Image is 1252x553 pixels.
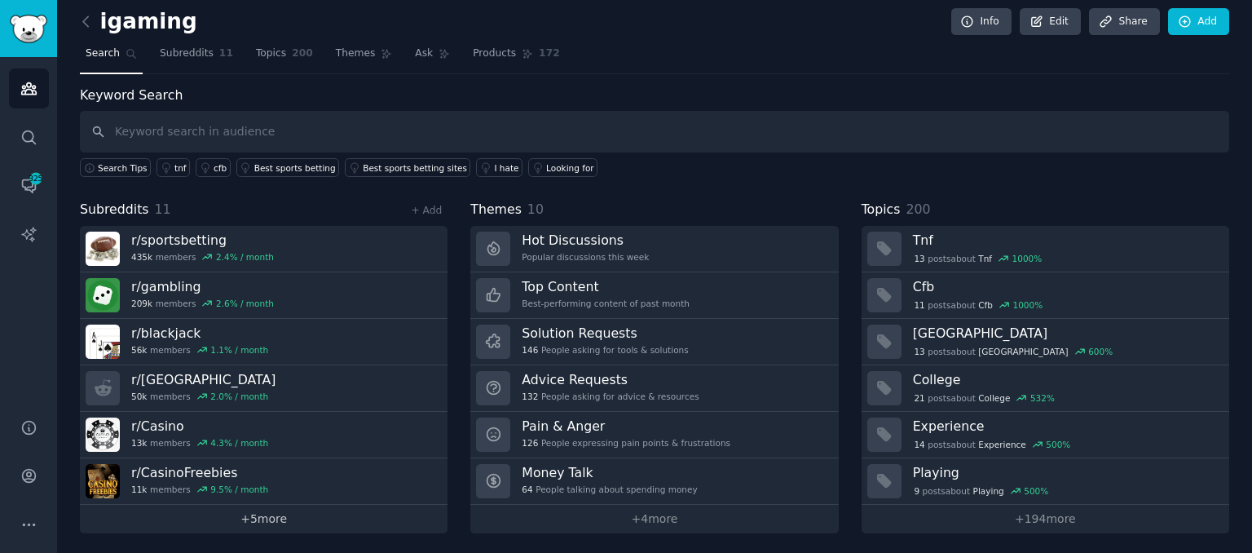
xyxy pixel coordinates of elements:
a: +5more [80,505,447,533]
h3: Pain & Anger [522,418,730,435]
a: Topics200 [250,41,319,74]
span: 146 [522,344,538,356]
span: Topics [862,200,901,220]
input: Keyword search in audience [80,111,1229,153]
a: Playing9postsaboutPlaying500% [862,458,1229,505]
span: Themes [470,200,522,220]
a: Info [951,8,1012,36]
span: 13 [914,346,924,357]
span: 56k [131,344,147,356]
div: members [131,298,274,309]
a: r/CasinoFreebies11kmembers9.5% / month [80,458,447,505]
span: 209k [131,298,152,309]
h3: Solution Requests [522,325,688,342]
a: Top ContentBest-performing content of past month [470,272,838,319]
img: gambling [86,278,120,312]
span: 9 [914,485,919,497]
a: Best sports betting [236,158,340,177]
a: r/Casino13kmembers4.3% / month [80,412,447,458]
span: Subreddits [160,46,214,61]
a: Subreddits11 [154,41,239,74]
div: members [131,251,274,263]
span: Cfb [978,299,993,311]
span: College [978,392,1010,404]
div: 2.0 % / month [210,391,268,402]
a: Experience14postsaboutExperience500% [862,412,1229,458]
span: Playing [973,485,1004,497]
h3: Money Talk [522,464,697,481]
span: 11k [131,484,147,495]
a: Advice Requests132People asking for advice & resources [470,365,838,412]
span: [GEOGRAPHIC_DATA] [978,346,1068,357]
span: Ask [415,46,433,61]
span: Subreddits [80,200,149,220]
img: GummySearch logo [10,15,47,43]
div: People asking for tools & solutions [522,344,688,356]
span: Search [86,46,120,61]
h3: Hot Discussions [522,232,649,249]
div: 500 % [1046,439,1070,450]
div: 500 % [1024,485,1048,497]
div: post s about [913,251,1043,266]
span: 132 [522,391,538,402]
span: Products [473,46,516,61]
h3: r/ CasinoFreebies [131,464,268,481]
div: 9.5 % / month [210,484,268,495]
div: 532 % [1030,392,1055,404]
h3: Advice Requests [522,371,699,388]
a: College21postsaboutCollege532% [862,365,1229,412]
div: Best sports betting sites [363,162,467,174]
div: members [131,484,268,495]
img: blackjack [86,325,120,359]
a: Add [1168,8,1229,36]
div: members [131,437,268,449]
div: post s about [913,344,1114,359]
span: 11 [155,201,171,217]
h3: Experience [913,418,1218,435]
h3: r/ sportsbetting [131,232,274,249]
a: 325 [9,166,49,206]
a: r/gambling209kmembers2.6% / month [80,272,447,319]
div: Best-performing content of past month [522,298,690,309]
a: +4more [470,505,838,533]
div: post s about [913,437,1072,452]
span: 13k [131,437,147,449]
a: r/sportsbetting435kmembers2.4% / month [80,226,447,272]
button: Search Tips [80,158,151,177]
span: 11 [219,46,233,61]
div: post s about [913,391,1056,405]
div: People asking for advice & resources [522,391,699,402]
a: Ask [409,41,456,74]
a: tnf [156,158,190,177]
a: Themes [330,41,399,74]
h2: igaming [80,9,197,35]
div: 4.3 % / month [210,437,268,449]
div: members [131,391,276,402]
a: I hate [476,158,522,177]
span: 64 [522,484,532,495]
div: members [131,344,268,356]
span: 13 [914,253,924,264]
span: Tnf [978,253,992,264]
a: Solution Requests146People asking for tools & solutions [470,319,838,365]
div: 2.4 % / month [216,251,274,263]
div: 1000 % [1012,299,1043,311]
span: Search Tips [98,162,148,174]
div: People talking about spending money [522,484,697,495]
span: 50k [131,391,147,402]
a: Looking for [528,158,597,177]
span: 435k [131,251,152,263]
h3: r/ blackjack [131,325,268,342]
div: tnf [174,162,186,174]
a: Cfb11postsaboutCfb1000% [862,272,1229,319]
div: post s about [913,484,1050,498]
div: cfb [214,162,227,174]
div: post s about [913,298,1044,312]
div: 1.1 % / month [210,344,268,356]
a: r/[GEOGRAPHIC_DATA]50kmembers2.0% / month [80,365,447,412]
h3: [GEOGRAPHIC_DATA] [913,325,1218,342]
a: Pain & Anger126People expressing pain points & frustrations [470,412,838,458]
div: Best sports betting [254,162,336,174]
div: People expressing pain points & frustrations [522,437,730,449]
h3: College [913,371,1218,388]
